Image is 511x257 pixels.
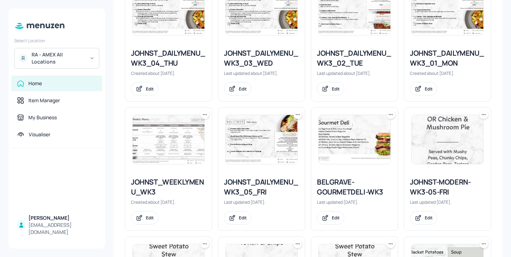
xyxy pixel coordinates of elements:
div: [EMAIL_ADDRESS][DOMAIN_NAME] [28,222,97,236]
div: JOHNST_DAILYMENU_WK3_01_MON [410,48,485,68]
div: Edit [239,215,247,221]
div: Last updated about [DATE]. [224,70,299,76]
div: Created about [DATE]. [131,70,206,76]
div: R [19,54,27,62]
div: Edit [332,215,340,221]
div: BELGRAVE-GOURMETDELI-WK3 [317,177,392,197]
div: Visualiser [29,131,50,138]
div: JOHNST_DAILYMENU_WK3_05_FRI [224,177,299,197]
div: JOHNST_DAILYMENU_WK3_02_TUE [317,48,392,68]
div: Edit [332,86,340,92]
div: [PERSON_NAME] [28,214,97,222]
div: Home [28,80,42,87]
div: Last updated [DATE]. [410,199,485,205]
div: Last updated [DATE]. [224,199,299,205]
div: Select Location [14,38,99,44]
div: JOHNST-MODERN-WK3-05-FRI [410,177,485,197]
div: RA - AMEX All Locations [32,51,85,65]
div: JOHNST_WEEKLYMENU_WK3 [131,177,206,197]
div: JOHNST_DAILYMENU_WK3_04_THU [131,48,206,68]
div: Edit [239,86,247,92]
img: 2025-02-10-1739178460605pzkztxuvzk.jpeg [319,115,390,164]
div: Item Manager [28,97,60,104]
div: Created about [DATE]. [410,70,485,76]
div: Last updated [DATE]. [317,199,392,205]
div: Edit [146,215,154,221]
div: Edit [425,215,433,221]
div: Edit [146,86,154,92]
div: Created about [DATE]. [131,199,206,205]
img: 2025-07-07-1751901869830r0za87ja3gb.jpeg [133,115,204,164]
div: Last updated about [DATE]. [317,70,392,76]
img: 2025-02-14-1739532375380y5grp8xgzlj.jpeg [412,115,483,164]
div: Edit [425,86,433,92]
img: 2025-04-04-1743777849906zth9rltfywl.jpeg [226,115,297,164]
div: JOHNST_DAILYMENU_WK3_03_WED [224,48,299,68]
div: My Business [28,114,57,121]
